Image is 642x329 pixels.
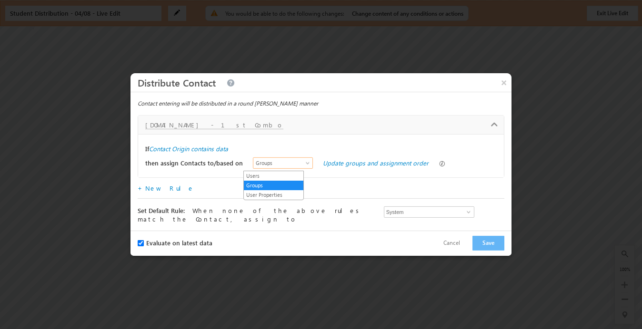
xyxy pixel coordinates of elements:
[145,142,497,156] div: If
[244,181,303,190] a: Groups
[243,171,304,200] ul: Groups
[323,159,429,167] a: Update groups and assignment order
[434,236,470,250] button: Cancel
[138,74,216,91] h3: Distribute Contact
[138,99,504,108] div: Contact entering will be distributed in a round [PERSON_NAME] manner
[244,172,303,180] a: Users
[439,161,445,166] img: UniqueFieldIcon.png
[244,191,303,199] a: User Properties
[145,159,245,167] label: then assign Contacts to/based on
[138,206,185,214] span: Set Default Rule:
[472,236,504,251] button: Save
[384,206,474,218] input: Type to Search
[146,239,212,247] label: Evaluate on latest data
[138,206,362,223] span: When none of the above rules match the Contact, assign to
[149,145,228,153] label: Contact Origin contains data
[253,157,313,169] a: Groups
[138,184,194,192] span: +
[461,207,473,217] a: Show All Items
[253,159,308,167] span: Groups
[145,121,283,129] input: Rule 1
[496,74,512,91] button: ×
[145,184,194,192] a: New Rule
